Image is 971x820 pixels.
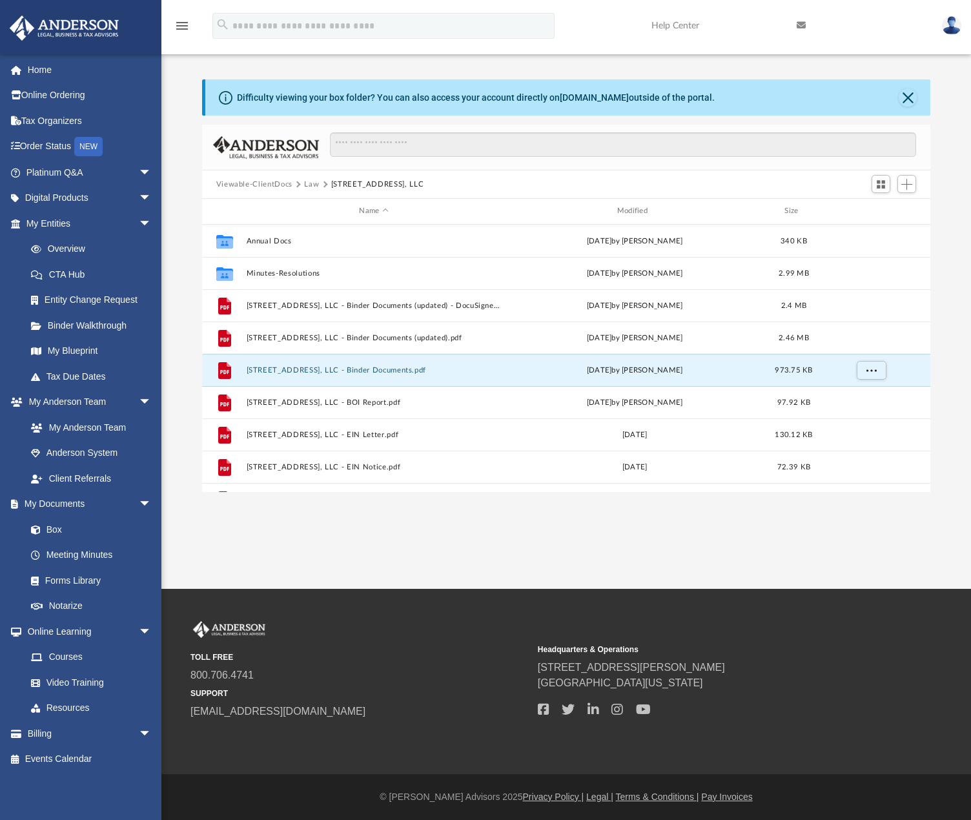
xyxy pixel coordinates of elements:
span: arrow_drop_down [139,210,165,237]
a: Courses [18,644,165,670]
div: Size [768,205,819,217]
a: Online Ordering [9,83,171,108]
div: id [207,205,240,217]
img: User Pic [942,16,961,35]
a: Digital Productsarrow_drop_down [9,185,171,211]
span: 2.99 MB [779,269,809,276]
small: SUPPORT [190,688,529,699]
button: [STREET_ADDRESS], LLC - BOI Report.pdf [246,398,501,407]
button: Add [897,175,917,193]
button: Annual Docs [246,237,501,245]
span: arrow_drop_down [139,491,165,518]
a: Privacy Policy | [523,792,584,802]
div: NEW [74,137,103,156]
small: TOLL FREE [190,651,529,663]
button: Close [899,88,917,107]
a: Client Referrals [18,466,165,491]
span: 973.75 KB [775,366,812,373]
button: [STREET_ADDRESS], LLC - Binder Documents.pdf [246,366,501,374]
a: My Documentsarrow_drop_down [9,491,165,517]
a: [GEOGRAPHIC_DATA][US_STATE] [538,677,703,688]
span: arrow_drop_down [139,185,165,212]
small: Headquarters & Operations [538,644,876,655]
a: Pay Invoices [701,792,752,802]
a: Home [9,57,171,83]
i: menu [174,18,190,34]
a: Entity Change Request [18,287,171,313]
input: Search files and folders [330,132,916,157]
span: 2.46 MB [779,334,809,341]
a: Tax Organizers [9,108,171,134]
button: Viewable-ClientDocs [216,179,292,190]
span: arrow_drop_down [139,619,165,645]
div: [DATE] by [PERSON_NAME] [507,300,762,311]
button: [STREET_ADDRESS], LLC - Binder Documents (updated).pdf [246,334,501,342]
div: [DATE] by [PERSON_NAME] [507,396,762,408]
a: Tax Due Dates [18,364,171,389]
a: Online Learningarrow_drop_down [9,619,165,644]
a: Order StatusNEW [9,134,171,160]
div: [DATE] by [PERSON_NAME] [507,332,762,343]
a: Binder Walkthrough [18,313,171,338]
div: grid [202,225,931,492]
a: Notarize [18,593,165,619]
a: Resources [18,695,165,721]
div: id [825,205,915,217]
a: Platinum Q&Aarrow_drop_down [9,159,171,185]
button: [STREET_ADDRESS], LLC - EIN Notice.pdf [246,463,501,471]
a: Events Calendar [9,746,171,772]
span: 2.4 MB [781,302,806,309]
a: menu [174,25,190,34]
div: [DATE] [507,429,762,440]
div: © [PERSON_NAME] Advisors 2025 [161,790,971,804]
a: [EMAIL_ADDRESS][DOMAIN_NAME] [190,706,365,717]
a: Meeting Minutes [18,542,165,568]
div: [DATE] by [PERSON_NAME] [507,267,762,279]
span: arrow_drop_down [139,159,165,186]
a: Anderson System [18,440,165,466]
div: [DATE] [507,461,762,473]
a: [DOMAIN_NAME] [560,92,629,103]
button: Minutes-Resolutions [246,269,501,278]
span: 97.92 KB [777,398,810,405]
button: [STREET_ADDRESS], LLC - EIN Letter.pdf [246,431,501,439]
a: Terms & Conditions | [616,792,699,802]
button: Law [304,179,319,190]
img: Anderson Advisors Platinum Portal [190,621,268,638]
button: [STREET_ADDRESS], LLC - Binder Documents (updated) - DocuSigned.pdf [246,302,501,310]
i: search [216,17,230,32]
a: Video Training [18,670,158,695]
div: [DATE] by [PERSON_NAME] [507,364,762,376]
a: [STREET_ADDRESS][PERSON_NAME] [538,662,725,673]
a: Forms Library [18,568,158,593]
a: My Blueprint [18,338,165,364]
a: Billingarrow_drop_down [9,721,171,746]
span: 130.12 KB [775,431,812,438]
a: Legal | [586,792,613,802]
a: CTA Hub [18,261,171,287]
div: [DATE] by [PERSON_NAME] [507,235,762,247]
div: Name [245,205,501,217]
a: 800.706.4741 [190,670,254,681]
div: Difficulty viewing your box folder? You can also access your account directly on outside of the p... [237,91,715,105]
span: 72.39 KB [777,463,810,470]
span: arrow_drop_down [139,721,165,747]
div: Modified [507,205,762,217]
a: My Anderson Team [18,415,158,440]
img: Anderson Advisors Platinum Portal [6,15,123,41]
button: More options [856,360,886,380]
a: My Anderson Teamarrow_drop_down [9,389,165,415]
button: Switch to Grid View [872,175,891,193]
span: 340 KB [781,237,807,244]
a: Box [18,517,158,542]
span: arrow_drop_down [139,389,165,416]
button: [STREET_ADDRESS], LLC [331,179,424,190]
a: Overview [18,236,171,262]
a: My Entitiesarrow_drop_down [9,210,171,236]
